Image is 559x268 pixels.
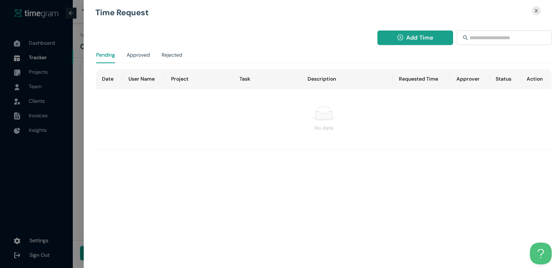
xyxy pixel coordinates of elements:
th: Approver [451,69,490,89]
span: search [463,35,468,40]
th: User Name [123,69,165,89]
h1: Time Request [95,9,472,17]
th: Task [234,69,302,89]
span: close [534,8,539,13]
div: Pending [96,51,115,59]
button: plus-circleAdd Time [377,31,453,45]
div: No data [102,124,546,132]
span: plus-circle [397,34,403,41]
span: Add Time [406,33,433,42]
div: Rejected [162,51,182,59]
th: Date [96,69,122,89]
th: Description [302,69,393,89]
th: Action [521,69,552,89]
div: Approved [127,51,150,59]
button: Close [530,6,543,16]
th: Project [165,69,234,89]
iframe: Toggle Customer Support [530,243,552,264]
th: Status [490,69,521,89]
th: Requested Time [393,69,451,89]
